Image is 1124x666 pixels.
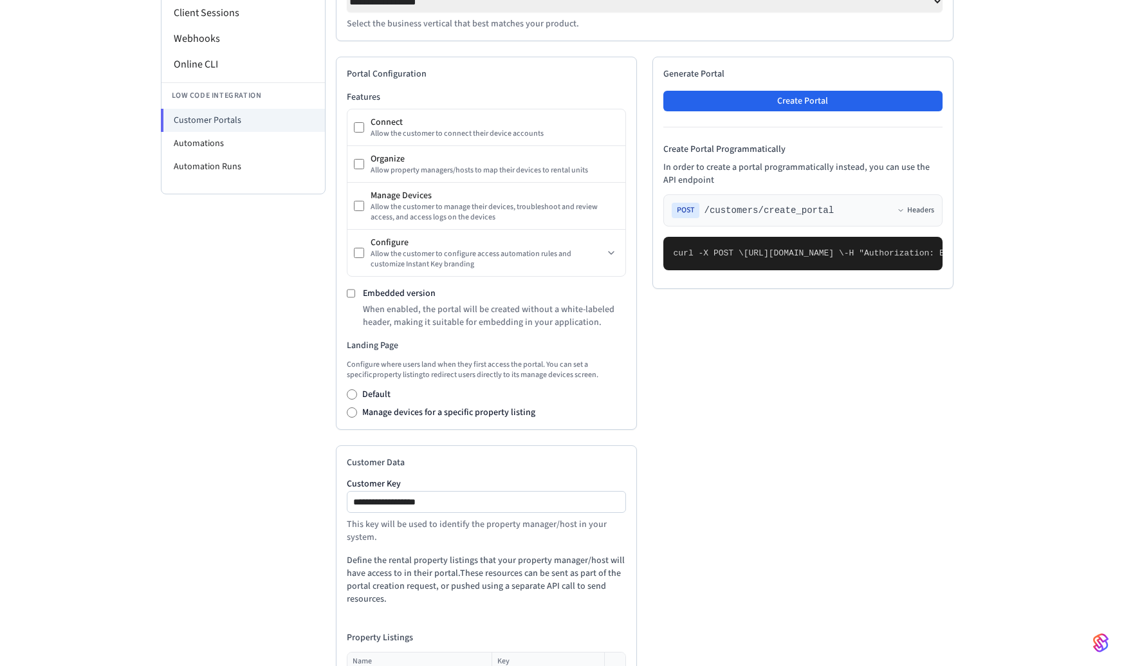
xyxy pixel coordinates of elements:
h3: Features [347,91,626,104]
p: Define the rental property listings that your property manager/host will have access to in their ... [347,554,626,606]
li: Online CLI [161,51,325,77]
button: Headers [897,205,934,216]
span: POST [672,203,699,218]
li: Automation Runs [161,155,325,178]
li: Automations [161,132,325,155]
p: Select the business vertical that best matches your product. [347,17,943,30]
div: Allow property managers/hosts to map their devices to rental units [371,165,619,176]
span: -H "Authorization: Bearer seam_api_key_123456" \ [844,248,1085,258]
h2: Customer Data [347,456,626,469]
div: Manage Devices [371,189,619,202]
label: Default [362,388,391,401]
h4: Create Portal Programmatically [663,143,943,156]
p: This key will be used to identify the property manager/host in your system. [347,518,626,544]
span: /customers/create_portal [705,204,834,217]
h2: Generate Portal [663,68,943,80]
h2: Portal Configuration [347,68,626,80]
div: Connect [371,116,619,129]
li: Low Code Integration [161,82,325,109]
li: Customer Portals [161,109,325,132]
div: Allow the customer to connect their device accounts [371,129,619,139]
label: Customer Key [347,479,626,488]
label: Embedded version [363,287,436,300]
span: [URL][DOMAIN_NAME] \ [744,248,844,258]
label: Manage devices for a specific property listing [362,406,535,419]
h4: Property Listings [347,631,626,644]
span: curl -X POST \ [674,248,744,258]
div: Organize [371,153,619,165]
p: When enabled, the portal will be created without a white-labeled header, making it suitable for e... [363,303,626,329]
img: SeamLogoGradient.69752ec5.svg [1093,633,1109,653]
p: In order to create a portal programmatically instead, you can use the API endpoint [663,161,943,187]
div: Allow the customer to configure access automation rules and customize Instant Key branding [371,249,603,270]
li: Webhooks [161,26,325,51]
div: Configure [371,236,603,249]
button: Create Portal [663,91,943,111]
h3: Landing Page [347,339,626,352]
div: Allow the customer to manage their devices, troubleshoot and review access, and access logs on th... [371,202,619,223]
p: Configure where users land when they first access the portal. You can set a specific property lis... [347,360,626,380]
